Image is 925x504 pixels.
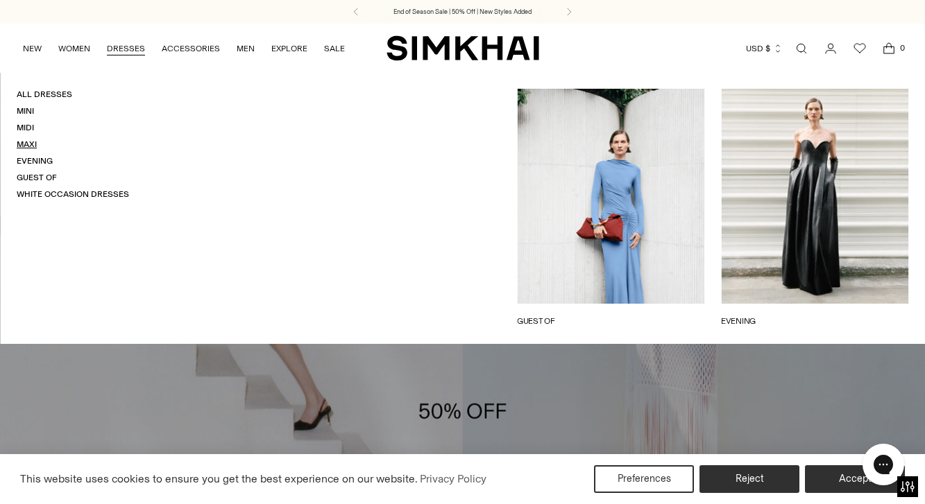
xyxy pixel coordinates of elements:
[594,465,694,493] button: Preferences
[393,7,532,17] a: End of Season Sale | 50% Off | New Styles Added
[856,439,911,490] iframe: Gorgias live chat messenger
[23,33,42,64] a: NEW
[237,33,255,64] a: MEN
[58,33,90,64] a: WOMEN
[805,465,905,493] button: Accept
[162,33,220,64] a: ACCESSORIES
[788,35,815,62] a: Open search modal
[418,469,489,489] a: Privacy Policy (opens in a new tab)
[324,33,345,64] a: SALE
[699,465,799,493] button: Reject
[107,33,145,64] a: DRESSES
[20,472,418,485] span: This website uses cookies to ensure you get the best experience on our website.
[271,33,307,64] a: EXPLORE
[846,35,874,62] a: Wishlist
[875,35,903,62] a: Open cart modal
[817,35,845,62] a: Go to the account page
[387,35,539,62] a: SIMKHAI
[746,33,783,64] button: USD $
[896,42,908,54] span: 0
